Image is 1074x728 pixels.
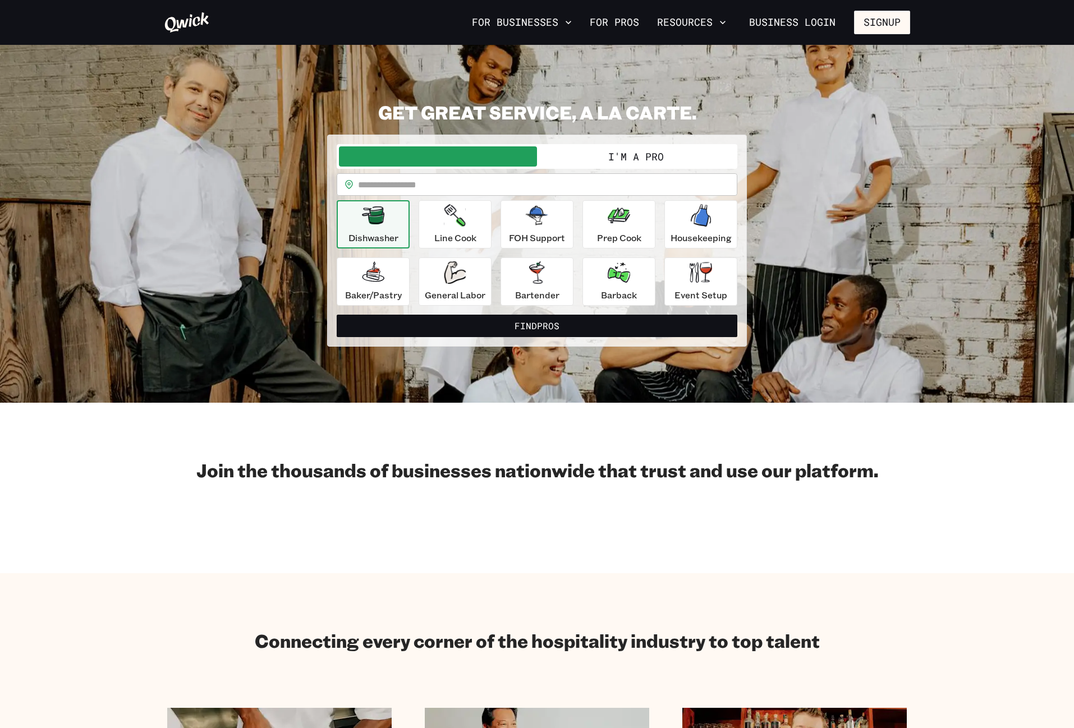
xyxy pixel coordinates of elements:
a: Business Login [740,11,845,34]
button: Resources [653,13,731,32]
h2: GET GREAT SERVICE, A LA CARTE. [327,101,747,123]
h2: Join the thousands of businesses nationwide that trust and use our platform. [164,459,910,481]
p: General Labor [425,288,485,302]
button: Signup [854,11,910,34]
button: Prep Cook [582,200,655,248]
p: Barback [601,288,637,302]
button: I'm a Business [339,146,537,167]
p: Line Cook [434,231,476,245]
h2: Connecting every corner of the hospitality industry to top talent [255,629,820,652]
button: General Labor [419,257,492,306]
a: For Pros [585,13,644,32]
button: Bartender [501,257,573,306]
button: For Businesses [467,13,576,32]
p: Prep Cook [597,231,641,245]
button: Line Cook [419,200,492,248]
button: Barback [582,257,655,306]
button: FOH Support [501,200,573,248]
button: Baker/Pastry [337,257,410,306]
p: Event Setup [674,288,727,302]
p: Housekeeping [671,231,732,245]
p: Baker/Pastry [345,288,402,302]
button: Dishwasher [337,200,410,248]
button: FindPros [337,315,737,337]
p: Bartender [515,288,559,302]
p: Dishwasher [348,231,398,245]
button: I'm a Pro [537,146,735,167]
button: Housekeeping [664,200,737,248]
p: FOH Support [509,231,565,245]
button: Event Setup [664,257,737,306]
